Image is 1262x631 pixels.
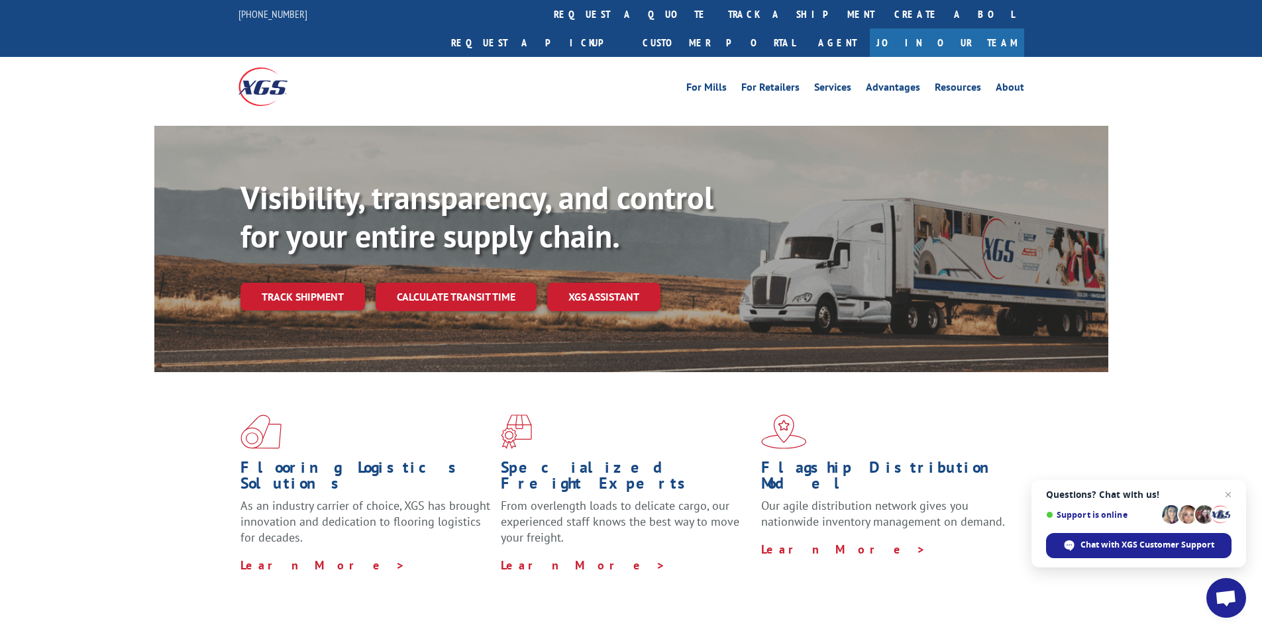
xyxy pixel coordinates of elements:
[741,82,800,97] a: For Retailers
[240,558,405,573] a: Learn More >
[870,28,1024,57] a: Join Our Team
[240,283,365,311] a: Track shipment
[240,414,282,449] img: xgs-icon-total-supply-chain-intelligence-red
[761,414,807,449] img: xgs-icon-flagship-distribution-model-red
[240,177,713,256] b: Visibility, transparency, and control for your entire supply chain.
[441,28,633,57] a: Request a pickup
[376,283,537,311] a: Calculate transit time
[1046,510,1157,520] span: Support is online
[935,82,981,97] a: Resources
[501,460,751,498] h1: Specialized Freight Experts
[633,28,805,57] a: Customer Portal
[761,498,1005,529] span: Our agile distribution network gives you nationwide inventory management on demand.
[240,460,491,498] h1: Flooring Logistics Solutions
[240,498,490,545] span: As an industry carrier of choice, XGS has brought innovation and dedication to flooring logistics...
[1220,487,1236,503] span: Close chat
[1046,489,1232,500] span: Questions? Chat with us!
[866,82,920,97] a: Advantages
[547,283,660,311] a: XGS ASSISTANT
[238,7,307,21] a: [PHONE_NUMBER]
[761,460,1012,498] h1: Flagship Distribution Model
[1046,533,1232,558] div: Chat with XGS Customer Support
[501,498,751,557] p: From overlength loads to delicate cargo, our experienced staff knows the best way to move your fr...
[1206,578,1246,618] div: Open chat
[814,82,851,97] a: Services
[501,414,532,449] img: xgs-icon-focused-on-flooring-red
[501,558,666,573] a: Learn More >
[761,542,926,557] a: Learn More >
[805,28,870,57] a: Agent
[686,82,727,97] a: For Mills
[1080,539,1214,551] span: Chat with XGS Customer Support
[996,82,1024,97] a: About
